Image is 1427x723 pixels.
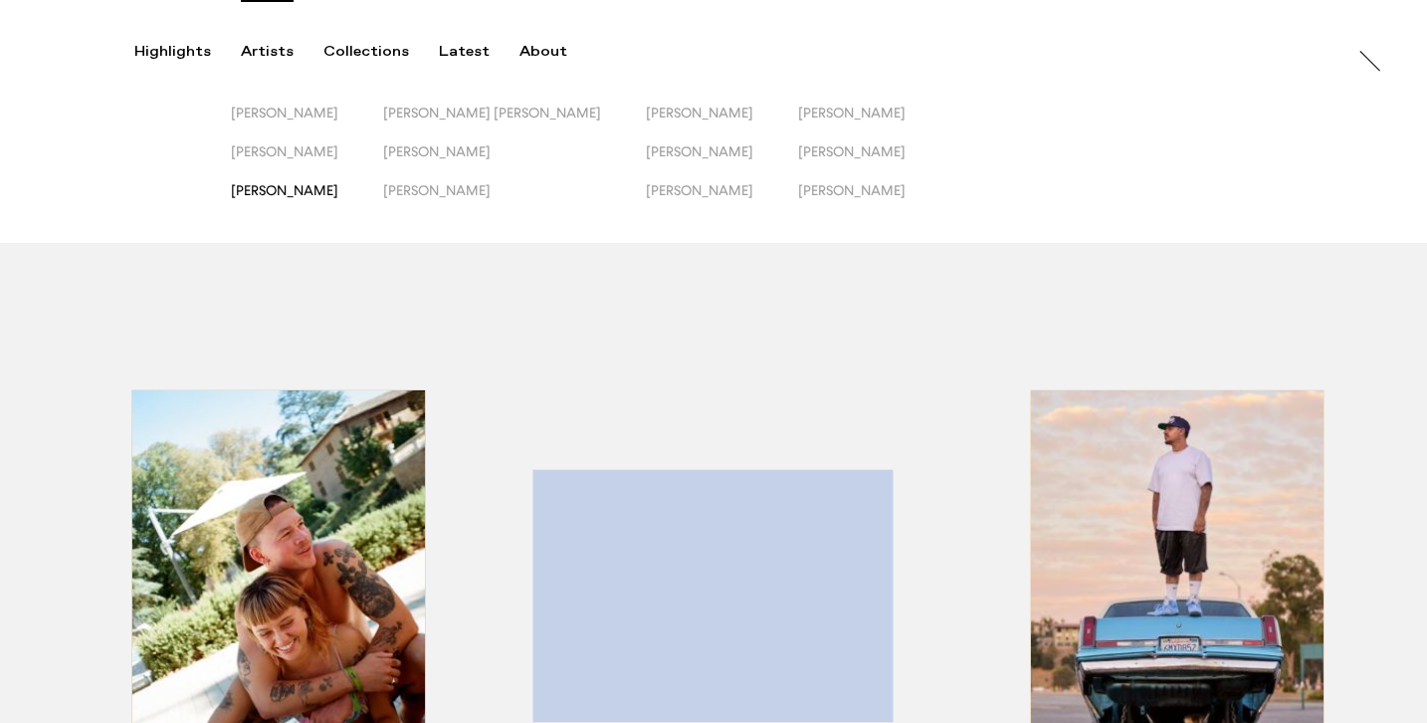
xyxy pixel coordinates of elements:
div: About [519,43,567,61]
div: Latest [439,43,490,61]
button: Artists [241,43,323,61]
button: Latest [439,43,519,61]
button: [PERSON_NAME] [383,182,646,221]
button: [PERSON_NAME] [231,105,383,143]
button: [PERSON_NAME] [798,105,950,143]
button: [PERSON_NAME] [798,143,950,182]
button: [PERSON_NAME] [231,143,383,182]
span: [PERSON_NAME] [798,182,906,198]
span: [PERSON_NAME] [383,182,491,198]
button: [PERSON_NAME] [PERSON_NAME] [383,105,646,143]
span: [PERSON_NAME] [798,143,906,159]
span: [PERSON_NAME] [646,105,753,120]
button: [PERSON_NAME] [798,182,950,221]
button: [PERSON_NAME] [646,143,798,182]
div: Artists [241,43,294,61]
button: [PERSON_NAME] [383,143,646,182]
span: [PERSON_NAME] [383,143,491,159]
div: Highlights [134,43,211,61]
div: Collections [323,43,409,61]
span: [PERSON_NAME] [PERSON_NAME] [383,105,601,120]
span: [PERSON_NAME] [231,105,338,120]
span: [PERSON_NAME] [646,143,753,159]
span: [PERSON_NAME] [646,182,753,198]
button: Highlights [134,43,241,61]
button: [PERSON_NAME] [231,182,383,221]
button: [PERSON_NAME] [646,182,798,221]
button: About [519,43,597,61]
span: [PERSON_NAME] [231,182,338,198]
span: [PERSON_NAME] [231,143,338,159]
button: [PERSON_NAME] [646,105,798,143]
span: [PERSON_NAME] [798,105,906,120]
button: Collections [323,43,439,61]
